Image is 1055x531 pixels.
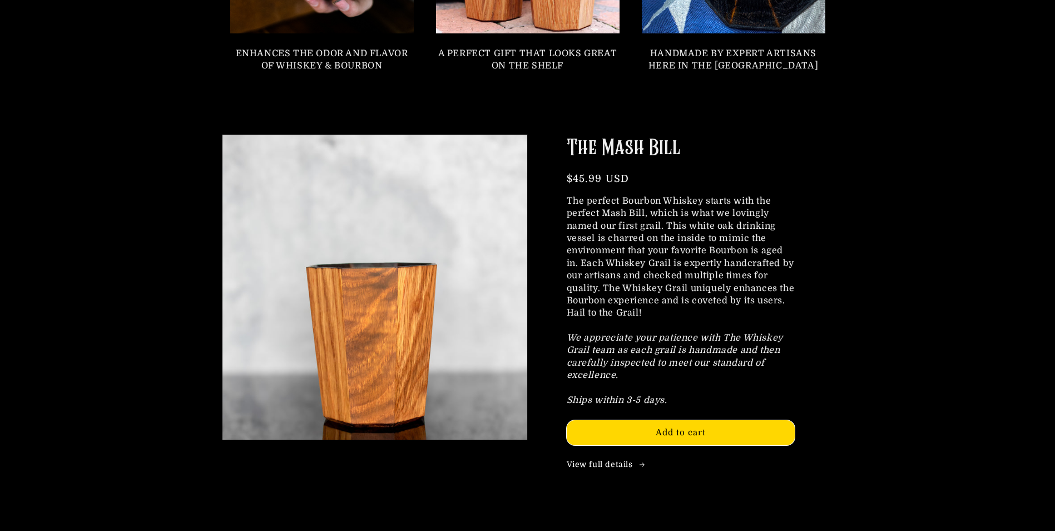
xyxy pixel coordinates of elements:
[567,134,795,163] h2: The Mash Bill
[230,47,414,72] p: ENHANCES THE ODOR AND FLAVOR OF WHISKEY & BOURBON
[567,195,795,407] p: The perfect Bourbon Whiskey starts with the perfect Mash Bill, which is what we lovingly named ou...
[656,427,706,437] span: Add to cart
[642,47,825,72] p: HANDMADE BY EXPERT ARTISANS HERE IN THE [GEOGRAPHIC_DATA]
[567,459,795,470] a: View full details
[567,333,783,405] i: We appreciate your patience with The Whiskey Grail team as each grail is handmade and then carefu...
[567,420,795,445] button: Add to cart
[567,173,630,184] span: $45.99 USD
[436,47,620,72] p: A PERFECT GIFT THAT LOOKS GREAT ON THE SHELF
